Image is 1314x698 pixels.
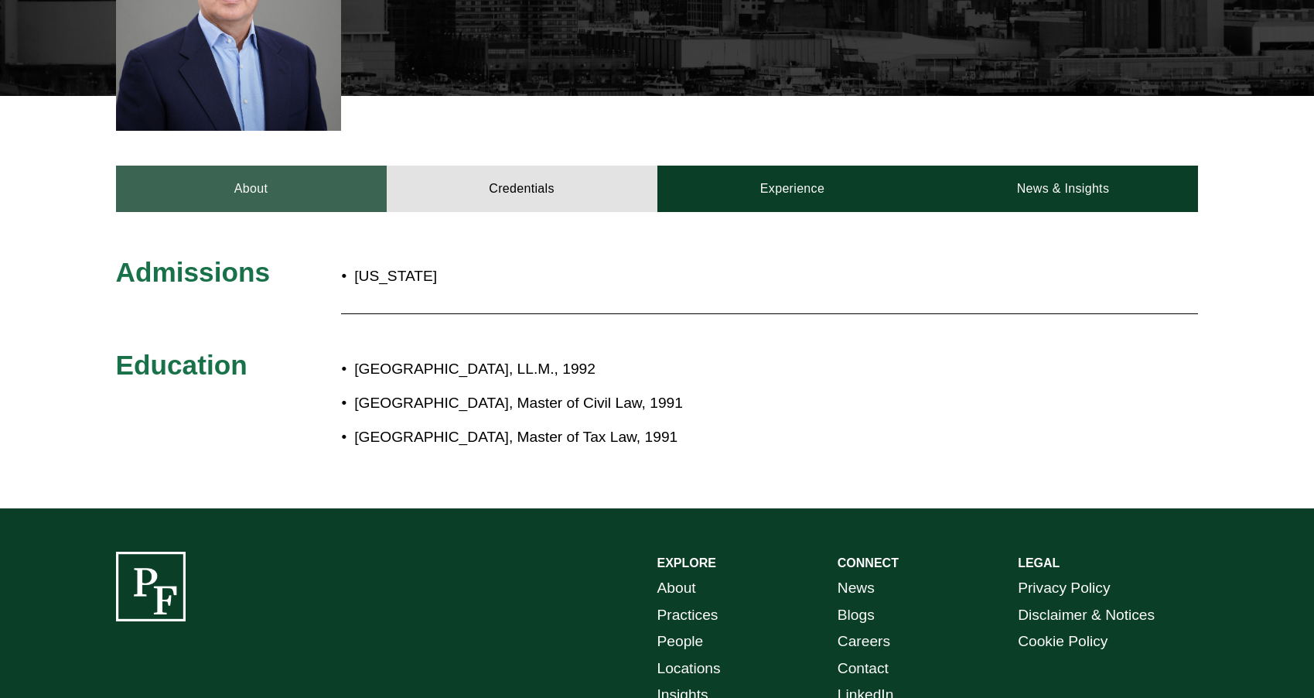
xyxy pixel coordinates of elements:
[927,166,1198,212] a: News & Insights
[116,350,247,380] span: Education
[387,166,657,212] a: Credentials
[838,628,890,655] a: Careers
[838,556,899,570] strong: CONNECT
[1018,628,1108,655] a: Cookie Policy
[116,166,387,212] a: About
[116,257,270,287] span: Admissions
[354,356,1063,383] p: [GEOGRAPHIC_DATA], LL.M., 1992
[657,628,704,655] a: People
[657,556,716,570] strong: EXPLORE
[1018,575,1110,602] a: Privacy Policy
[657,166,928,212] a: Experience
[838,575,875,602] a: News
[657,655,721,683] a: Locations
[354,390,1063,417] p: [GEOGRAPHIC_DATA], Master of Civil Law, 1991
[838,655,889,683] a: Contact
[1018,602,1155,629] a: Disclaimer & Notices
[354,263,747,290] p: [US_STATE]
[838,602,875,629] a: Blogs
[657,575,696,602] a: About
[354,424,1063,451] p: [GEOGRAPHIC_DATA], Master of Tax Law, 1991
[1018,556,1060,570] strong: LEGAL
[657,602,718,629] a: Practices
